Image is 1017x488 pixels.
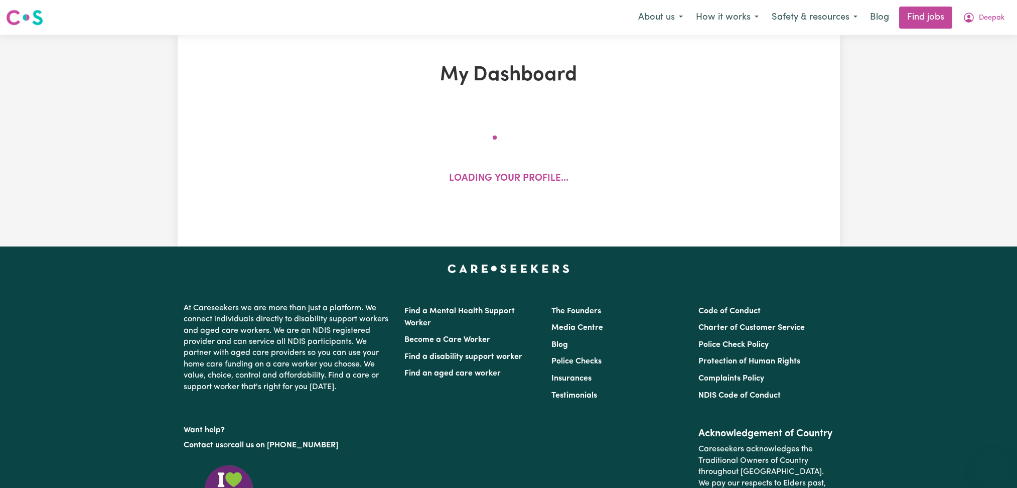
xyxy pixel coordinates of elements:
a: Insurances [551,375,592,383]
button: Safety & resources [765,7,864,28]
a: Police Check Policy [698,341,769,349]
h2: Acknowledgement of Country [698,428,833,440]
a: Find a disability support worker [404,353,522,361]
a: Blog [551,341,568,349]
a: Police Checks [551,357,602,365]
a: Complaints Policy [698,375,764,383]
a: Find a Mental Health Support Worker [404,307,515,327]
span: Deepak [979,13,1004,24]
a: The Founders [551,307,601,315]
img: Careseekers logo [6,9,43,27]
h1: My Dashboard [294,63,723,87]
a: Contact us [184,441,223,449]
button: About us [632,7,689,28]
a: Protection of Human Rights [698,357,800,365]
a: NDIS Code of Conduct [698,392,781,400]
a: Find an aged care worker [404,370,501,378]
iframe: Button to launch messaging window [977,448,1009,480]
a: Blog [864,7,895,29]
a: Find jobs [899,7,952,29]
a: Charter of Customer Service [698,324,805,332]
p: Want help? [184,421,392,436]
a: Careseekers logo [6,6,43,29]
button: My Account [956,7,1011,28]
p: or [184,436,392,455]
a: Careseekers home page [448,265,569,273]
a: Code of Conduct [698,307,761,315]
a: call us on [PHONE_NUMBER] [231,441,338,449]
a: Become a Care Worker [404,336,490,344]
button: How it works [689,7,765,28]
p: Loading your profile... [449,172,568,186]
p: At Careseekers we are more than just a platform. We connect individuals directly to disability su... [184,299,392,397]
a: Media Centre [551,324,603,332]
a: Testimonials [551,392,597,400]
